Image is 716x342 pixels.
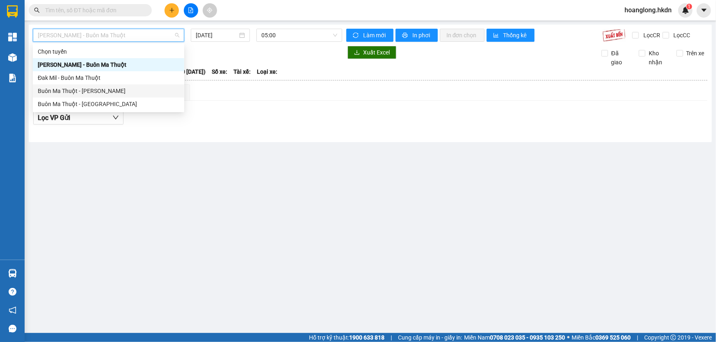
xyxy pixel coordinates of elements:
[683,49,708,58] span: Trên xe
[8,33,17,41] img: dashboard-icon
[33,84,184,97] div: Buôn Ma Thuột - Đak Mil
[348,46,396,59] button: downloadXuất Excel
[398,333,462,342] span: Cung cấp máy in - giấy in:
[207,7,213,13] span: aim
[670,335,676,340] span: copyright
[45,6,142,15] input: Tìm tên, số ĐT hoặc mã đơn
[8,53,17,62] img: warehouse-icon
[112,114,119,121] span: down
[688,4,691,9] span: 1
[33,111,124,125] button: Lọc VP Gửi
[212,67,227,76] span: Số xe:
[38,113,70,123] span: Lọc VP Gửi
[33,71,184,84] div: Đak Mil - Buôn Ma Thuột
[33,97,184,111] div: Buôn Ma Thuột - Gia Nghĩa
[257,67,277,76] span: Loại xe:
[353,32,360,39] span: sync
[196,31,238,40] input: 12/10/2025
[697,3,711,18] button: caret-down
[184,3,198,18] button: file-add
[602,29,626,42] img: 9k=
[38,47,179,56] div: Chọn tuyến
[645,49,670,67] span: Kho nhận
[203,3,217,18] button: aim
[700,7,708,14] span: caret-down
[9,306,16,314] span: notification
[670,31,692,40] span: Lọc CC
[464,333,565,342] span: Miền Nam
[38,60,179,69] div: [PERSON_NAME] - Buôn Ma Thuột
[309,333,384,342] span: Hỗ trợ kỹ thuật:
[261,29,337,41] span: 05:00
[9,325,16,333] span: message
[493,32,500,39] span: bar-chart
[8,74,17,82] img: solution-icon
[412,31,431,40] span: In phơi
[637,333,638,342] span: |
[34,7,40,13] span: search
[7,5,18,18] img: logo-vxr
[402,32,409,39] span: printer
[440,29,485,42] button: In đơn chọn
[349,334,384,341] strong: 1900 633 818
[487,29,535,42] button: bar-chartThống kê
[396,29,438,42] button: printerIn phơi
[391,333,392,342] span: |
[38,86,179,95] div: Buôn Ma Thuột - [PERSON_NAME]
[38,100,179,109] div: Buôn Ma Thuột - [GEOGRAPHIC_DATA]
[618,5,678,15] span: hoanglong.hkdn
[503,31,528,40] span: Thống kê
[33,45,184,58] div: Chọn tuyến
[188,7,194,13] span: file-add
[572,333,631,342] span: Miền Bắc
[363,31,387,40] span: Làm mới
[8,269,17,278] img: warehouse-icon
[165,3,179,18] button: plus
[682,7,689,14] img: icon-new-feature
[233,67,251,76] span: Tài xế:
[686,4,692,9] sup: 1
[346,29,393,42] button: syncLàm mới
[595,334,631,341] strong: 0369 525 060
[640,31,661,40] span: Lọc CR
[567,336,570,339] span: ⚪️
[38,29,179,41] span: Gia Nghĩa - Buôn Ma Thuột
[490,334,565,341] strong: 0708 023 035 - 0935 103 250
[33,58,184,71] div: Gia Nghĩa - Buôn Ma Thuột
[9,288,16,296] span: question-circle
[169,7,175,13] span: plus
[608,49,633,67] span: Đã giao
[38,73,179,82] div: Đak Mil - Buôn Ma Thuột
